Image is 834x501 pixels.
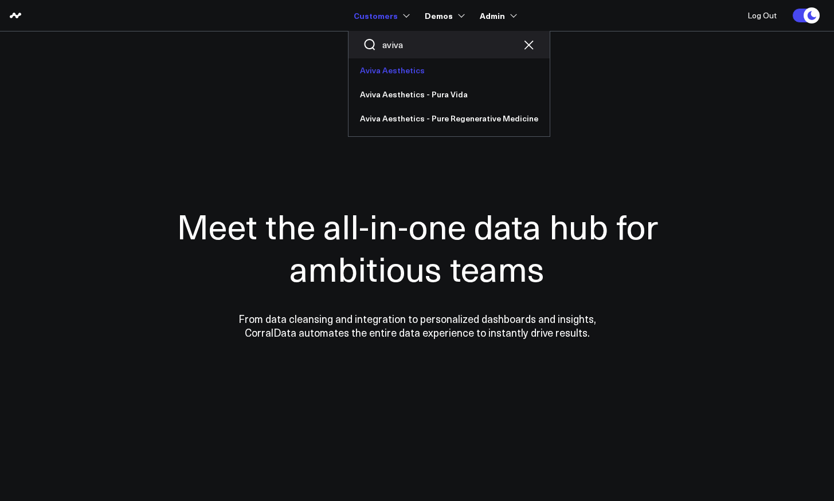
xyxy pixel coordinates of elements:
[480,5,515,26] a: Admin
[214,312,621,340] p: From data cleansing and integration to personalized dashboards and insights, CorralData automates...
[349,82,550,106] a: Aviva Aesthetics - Pura Vida
[425,5,463,26] a: Demos
[349,58,550,82] a: Aviva Aesthetics
[136,204,698,289] h1: Meet the all-in-one data hub for ambitious teams
[363,38,377,52] button: Search customers button
[522,38,535,52] button: Clear search
[349,106,550,131] a: Aviva Aesthetics - Pure Regenerative Medicine
[382,38,516,51] input: Search customers input
[354,5,408,26] a: Customers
